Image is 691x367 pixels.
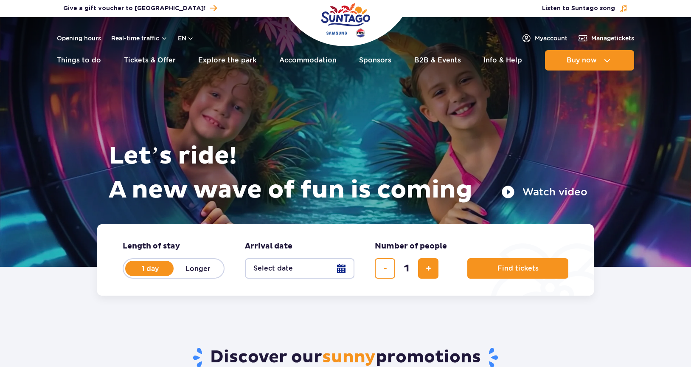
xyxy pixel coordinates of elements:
button: add ticket [418,258,438,279]
a: Info & Help [483,50,522,71]
button: Buy now [545,50,634,71]
span: My account [535,34,567,42]
span: Arrival date [245,241,292,251]
form: Planning your visit to Park of Poland [97,224,594,296]
h1: Let’s ride! A new wave of fun is coming [109,139,587,207]
button: remove ticket [375,258,395,279]
a: Tickets & Offer [124,50,176,71]
button: Select date [245,258,354,279]
span: Find tickets [497,265,539,272]
a: Accommodation [279,50,337,71]
label: Longer [174,260,222,277]
label: 1 day [126,260,174,277]
a: Sponsors [359,50,391,71]
a: Things to do [57,50,101,71]
a: Explore the park [198,50,256,71]
span: Buy now [567,56,597,64]
span: Listen to Suntago song [542,4,615,13]
button: en [178,34,194,42]
a: Myaccount [521,33,567,43]
span: Number of people [375,241,447,251]
a: Opening hours [57,34,101,42]
button: Listen to Suntago song [542,4,628,13]
span: Length of stay [123,241,180,251]
button: Real-time traffic [111,35,168,42]
button: Find tickets [467,258,568,279]
a: B2B & Events [414,50,461,71]
span: Manage tickets [591,34,634,42]
a: Managetickets [578,33,634,43]
button: Watch video [501,185,587,199]
a: Give a gift voucher to [GEOGRAPHIC_DATA]! [63,3,217,14]
input: number of tickets [396,258,417,279]
span: Give a gift voucher to [GEOGRAPHIC_DATA]! [63,4,205,13]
